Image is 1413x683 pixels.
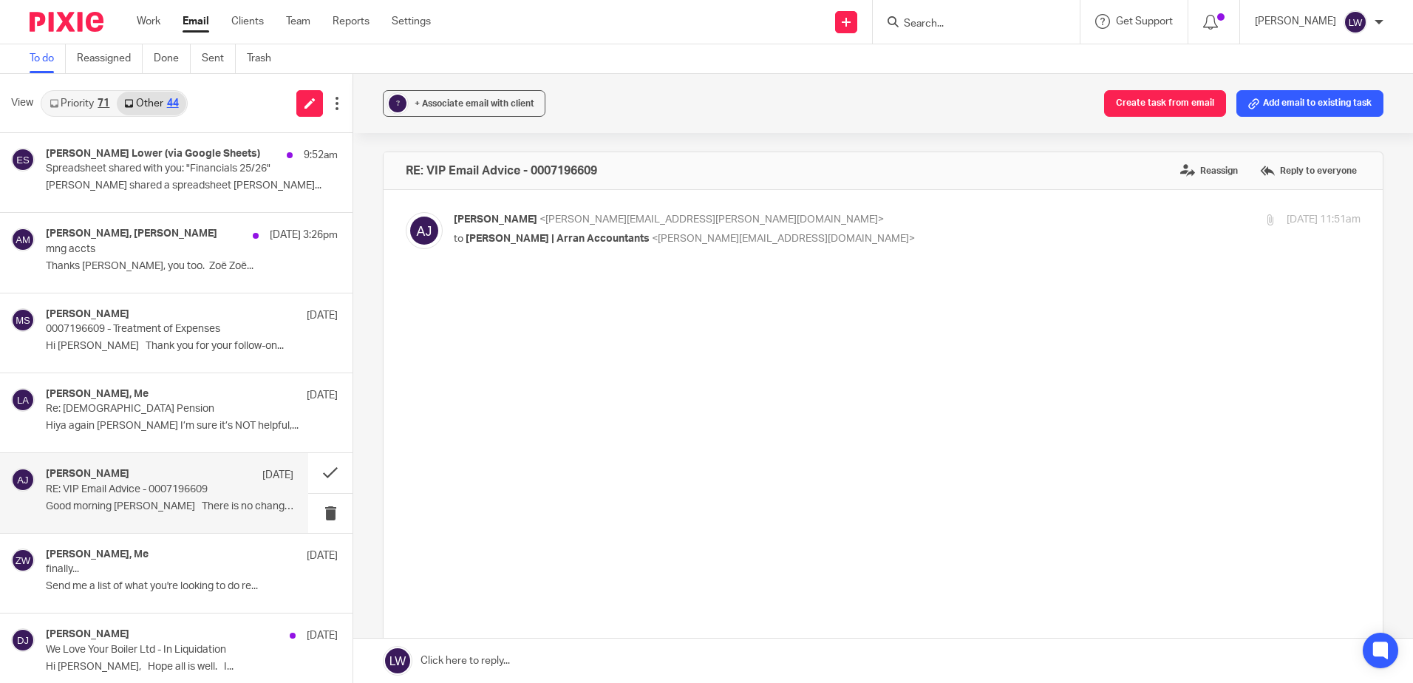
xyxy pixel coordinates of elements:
img: svg%3E [11,628,35,652]
p: 0007196609 - Treatment of Expenses [46,323,279,336]
p: Good morning [PERSON_NAME] There is no change... [46,500,293,513]
h4: [PERSON_NAME] [46,308,129,321]
span: [PERSON_NAME] | Arran Accountants [466,234,650,244]
p: [DATE] [307,308,338,323]
img: svg%3E [11,468,35,492]
a: Work [137,14,160,29]
span: [PERSON_NAME] [454,214,537,225]
img: svg%3E [406,212,443,249]
button: ? + Associate email with client [383,90,545,117]
label: Reply to everyone [1256,160,1361,182]
img: svg%3E [11,308,35,332]
span: View [11,95,33,111]
h4: [PERSON_NAME] [46,468,129,480]
p: finally... [46,563,279,576]
p: RE: VIP Email Advice - 0007196609 [46,483,244,496]
p: [DATE] [307,628,338,643]
span: + Associate email with client [415,99,534,108]
a: Sent [202,44,236,73]
p: Re: [DEMOGRAPHIC_DATA] Pension [46,403,279,415]
p: Send me a list of what you're looking to do re... [46,580,338,593]
p: [PERSON_NAME] [1255,14,1336,29]
p: [PERSON_NAME] shared a spreadsheet [PERSON_NAME]... [46,180,338,192]
img: svg%3E [11,228,35,251]
a: To do [30,44,66,73]
p: mng accts [46,243,279,256]
h4: [PERSON_NAME], [PERSON_NAME] [46,228,217,240]
a: Other44 [117,92,185,115]
img: svg%3E [11,388,35,412]
h4: RE: VIP Email Advice - 0007196609 [406,163,597,178]
p: Hiya again [PERSON_NAME] I’m sure it’s NOT helpful,... [46,420,338,432]
p: Hi [PERSON_NAME] Thank you for your follow-on... [46,340,338,353]
h4: [PERSON_NAME] [46,628,129,641]
p: Thanks [PERSON_NAME], you too. Zoë Zoë... [46,260,338,273]
p: 9:52am [304,148,338,163]
h4: [PERSON_NAME], Me [46,548,149,561]
a: Clients [231,14,264,29]
input: Search [902,18,1035,31]
a: Email [183,14,209,29]
label: Reassign [1177,160,1242,182]
div: ? [389,95,406,112]
p: [DATE] [262,468,293,483]
p: We Love Your Boiler Ltd - In Liquidation [46,644,279,656]
span: Get Support [1116,16,1173,27]
a: Reassigned [77,44,143,73]
p: [DATE] 11:51am [1287,212,1361,228]
button: Create task from email [1104,90,1226,117]
img: Pixie [30,12,103,32]
p: [DATE] [307,548,338,563]
p: [DATE] [307,388,338,403]
img: svg%3E [11,148,35,171]
img: svg%3E [11,548,35,572]
p: Hi [PERSON_NAME], Hope all is well. I... [46,661,338,673]
img: svg%3E [1344,10,1367,34]
a: Done [154,44,191,73]
button: Add email to existing task [1236,90,1383,117]
a: Reports [333,14,370,29]
span: to [454,234,463,244]
a: Settings [392,14,431,29]
p: Spreadsheet shared with you: "Financials 25/26" [46,163,279,175]
div: 44 [167,98,179,109]
span: <[PERSON_NAME][EMAIL_ADDRESS][DOMAIN_NAME]> [652,234,915,244]
span: <[PERSON_NAME][EMAIL_ADDRESS][PERSON_NAME][DOMAIN_NAME]> [539,214,884,225]
p: [DATE] 3:26pm [270,228,338,242]
a: Trash [247,44,282,73]
div: 71 [98,98,109,109]
a: Team [286,14,310,29]
h4: [PERSON_NAME] Lower (via Google Sheets) [46,148,260,160]
h4: [PERSON_NAME], Me [46,388,149,401]
a: Priority71 [42,92,117,115]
